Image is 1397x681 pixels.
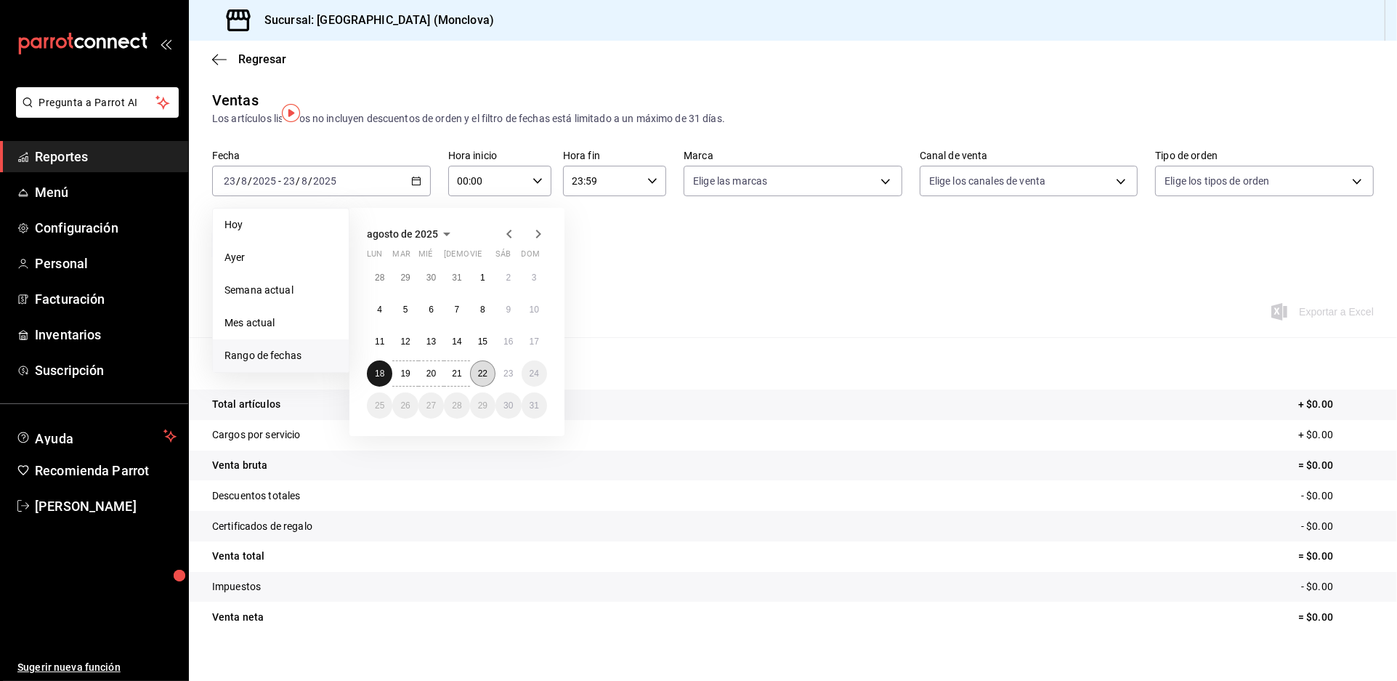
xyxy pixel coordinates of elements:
button: 18 de agosto de 2025 [367,360,392,387]
button: 30 de agosto de 2025 [495,392,521,419]
button: 7 de agosto de 2025 [444,297,469,323]
button: 28 de agosto de 2025 [444,392,469,419]
span: / [296,175,300,187]
p: = $0.00 [1298,610,1374,625]
abbr: 30 de agosto de 2025 [503,400,513,411]
span: Sugerir nueva función [17,660,177,675]
button: 2 de agosto de 2025 [495,265,521,291]
button: 22 de agosto de 2025 [470,360,495,387]
abbr: 17 de agosto de 2025 [530,337,539,347]
button: 23 de agosto de 2025 [495,360,521,387]
p: Cargos por servicio [212,427,301,443]
abbr: 24 de agosto de 2025 [530,368,539,379]
span: Hoy [224,217,337,233]
p: - $0.00 [1301,519,1374,534]
button: 17 de agosto de 2025 [522,329,547,355]
abbr: 27 de agosto de 2025 [426,400,436,411]
p: - $0.00 [1301,579,1374,595]
abbr: 16 de agosto de 2025 [503,337,513,347]
div: Los artículos listados no incluyen descuentos de orden y el filtro de fechas está limitado a un m... [212,111,1374,126]
button: 11 de agosto de 2025 [367,329,392,355]
span: Pregunta a Parrot AI [39,95,156,110]
input: -- [301,175,308,187]
abbr: 4 de agosto de 2025 [377,305,382,315]
button: 26 de agosto de 2025 [392,392,418,419]
button: 16 de agosto de 2025 [495,329,521,355]
button: 29 de agosto de 2025 [470,392,495,419]
span: Configuración [35,218,177,238]
span: Regresar [238,52,286,66]
span: - [278,175,281,187]
span: Inventarios [35,325,177,344]
abbr: 3 de agosto de 2025 [532,273,537,283]
button: 31 de julio de 2025 [444,265,469,291]
span: Elige los canales de venta [929,174,1045,188]
span: Menú [35,182,177,202]
button: 4 de agosto de 2025 [367,297,392,323]
p: Descuentos totales [212,488,300,504]
button: 5 de agosto de 2025 [392,297,418,323]
label: Canal de venta [920,151,1138,161]
abbr: 28 de agosto de 2025 [452,400,461,411]
p: - $0.00 [1301,488,1374,504]
abbr: 15 de agosto de 2025 [478,337,487,347]
abbr: 22 de agosto de 2025 [478,368,487,379]
p: Resumen [212,355,1374,372]
button: 25 de agosto de 2025 [367,392,392,419]
abbr: viernes [470,249,482,265]
button: 9 de agosto de 2025 [495,297,521,323]
abbr: 2 de agosto de 2025 [506,273,511,283]
abbr: 18 de agosto de 2025 [375,368,384,379]
img: Tooltip marker [282,104,300,122]
abbr: 19 de agosto de 2025 [400,368,410,379]
button: 10 de agosto de 2025 [522,297,547,323]
abbr: 13 de agosto de 2025 [426,337,436,347]
button: 29 de julio de 2025 [392,265,418,291]
span: Suscripción [35,360,177,380]
span: / [236,175,240,187]
button: 1 de agosto de 2025 [470,265,495,291]
abbr: 5 de agosto de 2025 [403,305,408,315]
span: Ayer [224,250,337,265]
label: Tipo de orden [1155,151,1374,161]
abbr: miércoles [418,249,432,265]
button: 19 de agosto de 2025 [392,360,418,387]
span: Facturación [35,289,177,309]
button: open_drawer_menu [160,38,171,49]
button: 30 de julio de 2025 [418,265,444,291]
p: Certificados de regalo [212,519,312,534]
span: Elige las marcas [693,174,767,188]
button: Regresar [212,52,286,66]
span: agosto de 2025 [367,228,438,240]
button: 31 de agosto de 2025 [522,392,547,419]
p: Venta total [212,549,264,564]
span: Recomienda Parrot [35,461,177,480]
label: Fecha [212,151,431,161]
span: / [308,175,312,187]
span: Semana actual [224,283,337,298]
abbr: 31 de julio de 2025 [452,273,461,283]
button: 28 de julio de 2025 [367,265,392,291]
span: Rango de fechas [224,348,337,363]
abbr: 9 de agosto de 2025 [506,305,511,315]
button: 14 de agosto de 2025 [444,329,469,355]
abbr: domingo [522,249,540,265]
h3: Sucursal: [GEOGRAPHIC_DATA] (Monclova) [253,12,494,29]
abbr: martes [392,249,410,265]
button: 21 de agosto de 2025 [444,360,469,387]
label: Hora fin [563,151,666,161]
p: = $0.00 [1298,458,1374,473]
span: Personal [35,254,177,273]
abbr: 8 de agosto de 2025 [480,305,485,315]
abbr: 14 de agosto de 2025 [452,337,461,347]
abbr: 26 de agosto de 2025 [400,400,410,411]
abbr: 11 de agosto de 2025 [375,337,384,347]
abbr: 21 de agosto de 2025 [452,368,461,379]
abbr: 29 de julio de 2025 [400,273,410,283]
button: 8 de agosto de 2025 [470,297,495,323]
input: ---- [252,175,277,187]
label: Hora inicio [448,151,551,161]
button: 15 de agosto de 2025 [470,329,495,355]
button: 12 de agosto de 2025 [392,329,418,355]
